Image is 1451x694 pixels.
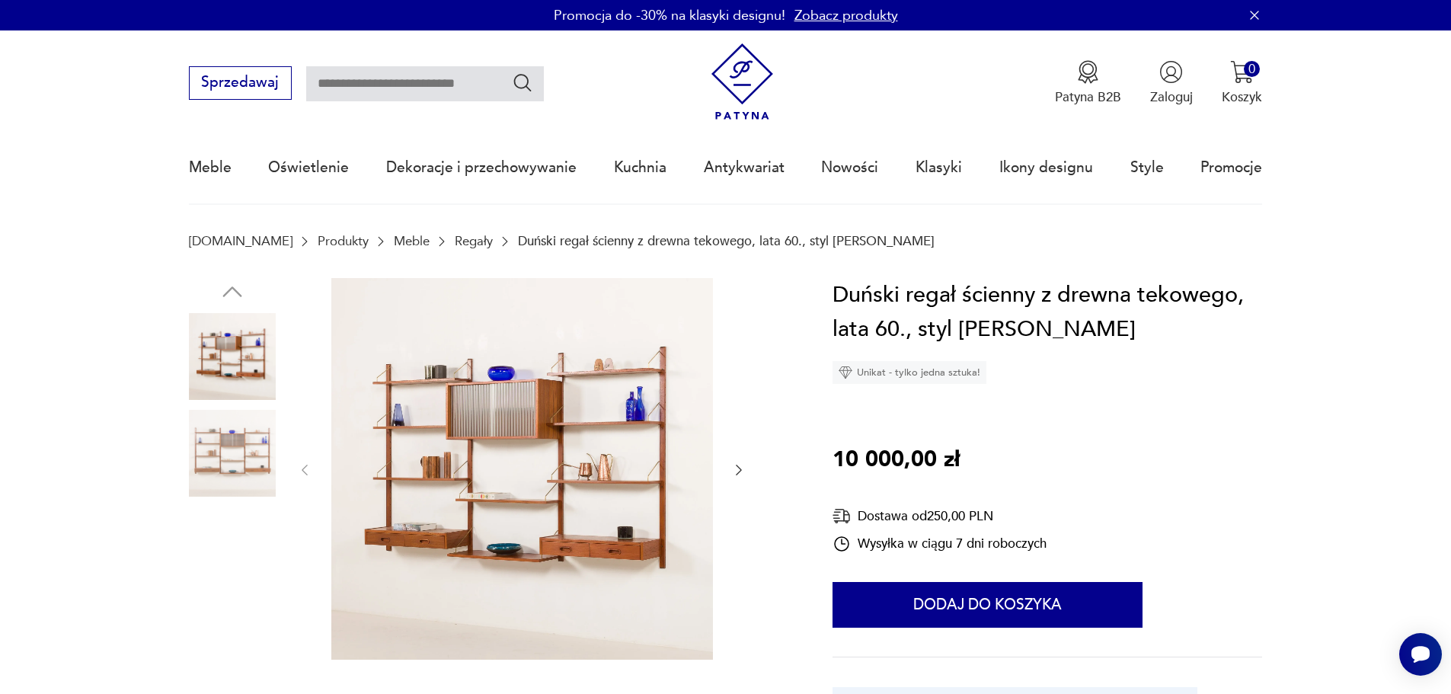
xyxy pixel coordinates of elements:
[833,535,1047,553] div: Wysyłka w ciągu 7 dni roboczych
[833,582,1143,628] button: Dodaj do koszyka
[1055,60,1121,106] a: Ikona medaluPatyna B2B
[704,133,785,203] a: Antykwariat
[455,234,493,248] a: Regały
[189,133,232,203] a: Meble
[554,6,785,25] p: Promocja do -30% na klasyki designu!
[189,66,292,100] button: Sprzedawaj
[833,507,1047,526] div: Dostawa od 250,00 PLN
[916,133,962,203] a: Klasyki
[1150,60,1193,106] button: Zaloguj
[268,133,349,203] a: Oświetlenie
[331,278,713,660] img: Zdjęcie produktu Duński regał ścienny z drewna tekowego, lata 60., styl Poul Cadovius
[833,278,1262,347] h1: Duński regał ścienny z drewna tekowego, lata 60., styl [PERSON_NAME]
[833,361,986,384] div: Unikat - tylko jedna sztuka!
[189,507,276,594] img: Zdjęcie produktu Duński regał ścienny z drewna tekowego, lata 60., styl Poul Cadovius
[394,234,430,248] a: Meble
[189,78,292,90] a: Sprzedawaj
[614,133,666,203] a: Kuchnia
[189,234,292,248] a: [DOMAIN_NAME]
[821,133,878,203] a: Nowości
[999,133,1093,203] a: Ikony designu
[1055,88,1121,106] p: Patyna B2B
[1222,60,1262,106] button: 0Koszyk
[839,366,852,379] img: Ikona diamentu
[189,313,276,400] img: Zdjęcie produktu Duński regał ścienny z drewna tekowego, lata 60., styl Poul Cadovius
[1159,60,1183,84] img: Ikonka użytkownika
[518,234,935,248] p: Duński regał ścienny z drewna tekowego, lata 60., styl [PERSON_NAME]
[1076,60,1100,84] img: Ikona medalu
[1222,88,1262,106] p: Koszyk
[189,410,276,497] img: Zdjęcie produktu Duński regał ścienny z drewna tekowego, lata 60., styl Poul Cadovius
[318,234,369,248] a: Produkty
[833,443,960,478] p: 10 000,00 zł
[512,72,534,94] button: Szukaj
[1130,133,1164,203] a: Style
[1399,633,1442,676] iframe: Smartsupp widget button
[1150,88,1193,106] p: Zaloguj
[386,133,577,203] a: Dekoracje i przechowywanie
[1200,133,1262,203] a: Promocje
[189,604,276,691] img: Zdjęcie produktu Duński regał ścienny z drewna tekowego, lata 60., styl Poul Cadovius
[833,507,851,526] img: Ikona dostawy
[1055,60,1121,106] button: Patyna B2B
[704,43,781,120] img: Patyna - sklep z meblami i dekoracjami vintage
[1230,60,1254,84] img: Ikona koszyka
[794,6,898,25] a: Zobacz produkty
[1244,61,1260,77] div: 0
